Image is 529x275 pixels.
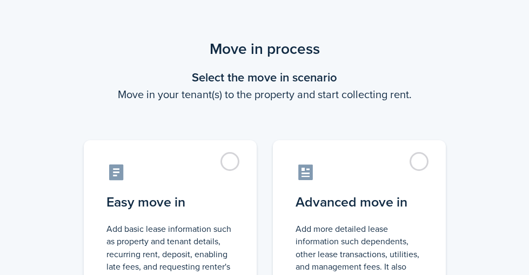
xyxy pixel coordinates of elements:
control-radio-card-title: Easy move in [106,192,234,212]
scenario-title: Move in process [70,38,459,60]
wizard-step-header-title: Select the move in scenario [70,68,459,86]
wizard-step-header-description: Move in your tenant(s) to the property and start collecting rent. [70,86,459,102]
control-radio-card-title: Advanced move in [296,192,423,212]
